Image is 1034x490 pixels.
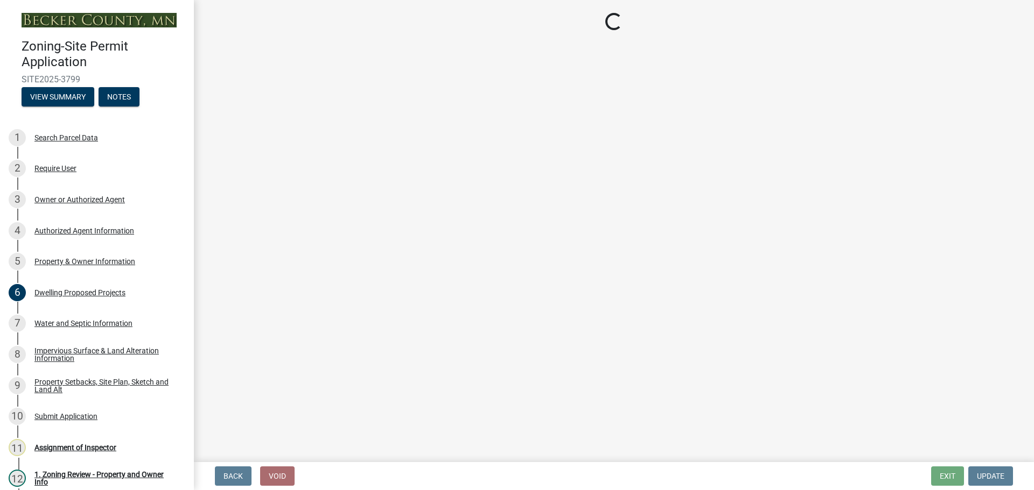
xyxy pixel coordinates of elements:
div: 11 [9,439,26,456]
div: 4 [9,222,26,239]
span: Update [977,472,1004,480]
div: 7 [9,315,26,332]
div: 1 [9,129,26,146]
div: Search Parcel Data [34,134,98,141]
div: 3 [9,191,26,208]
div: 5 [9,253,26,270]
div: 8 [9,346,26,363]
span: Back [223,472,243,480]
div: Dwelling Proposed Projects [34,289,125,296]
div: Authorized Agent Information [34,227,134,235]
div: 9 [9,377,26,394]
button: Notes [99,87,139,106]
div: Submit Application [34,413,97,420]
div: Water and Septic Information [34,319,132,327]
button: Back [215,466,251,486]
button: Exit [931,466,964,486]
div: Property Setbacks, Site Plan, Sketch and Land Alt [34,378,177,393]
div: Impervious Surface & Land Alteration Information [34,347,177,362]
button: Void [260,466,295,486]
wm-modal-confirm: Summary [22,93,94,102]
div: 12 [9,470,26,487]
h4: Zoning-Site Permit Application [22,39,185,70]
div: 10 [9,408,26,425]
button: Update [968,466,1013,486]
wm-modal-confirm: Notes [99,93,139,102]
div: Property & Owner Information [34,258,135,265]
div: Assignment of Inspector [34,444,116,451]
div: 2 [9,160,26,177]
div: Require User [34,165,76,172]
span: SITE2025-3799 [22,74,172,84]
img: Becker County, Minnesota [22,13,177,27]
div: 1. Zoning Review - Property and Owner Info [34,471,177,486]
button: View Summary [22,87,94,106]
div: 6 [9,284,26,301]
div: Owner or Authorized Agent [34,196,125,203]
